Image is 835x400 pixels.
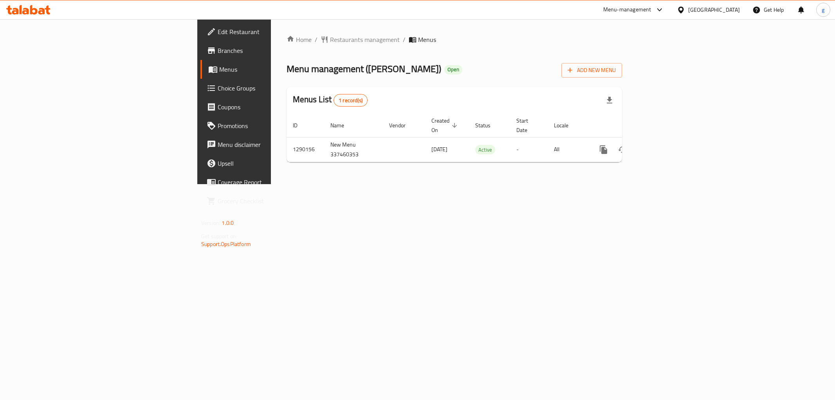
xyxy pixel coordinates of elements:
[200,192,337,210] a: Grocery Checklist
[287,60,441,78] span: Menu management ( [PERSON_NAME] )
[431,116,460,135] span: Created On
[444,65,462,74] div: Open
[588,114,676,138] th: Actions
[293,121,308,130] span: ID
[548,137,588,162] td: All
[594,140,613,159] button: more
[403,35,406,44] li: /
[218,121,330,130] span: Promotions
[218,102,330,112] span: Coupons
[218,27,330,36] span: Edit Restaurant
[330,35,400,44] span: Restaurants management
[613,140,632,159] button: Change Status
[201,218,220,228] span: Version:
[475,121,501,130] span: Status
[200,135,337,154] a: Menu disclaimer
[201,239,251,249] a: Support.OpsPlatform
[200,116,337,135] a: Promotions
[516,116,538,135] span: Start Date
[287,114,676,162] table: enhanced table
[561,63,622,78] button: Add New Menu
[200,173,337,192] a: Coverage Report
[287,35,622,44] nav: breadcrumb
[510,137,548,162] td: -
[334,94,368,107] div: Total records count
[218,159,330,168] span: Upsell
[200,22,337,41] a: Edit Restaurant
[688,5,740,14] div: [GEOGRAPHIC_DATA]
[389,121,416,130] span: Vendor
[200,98,337,116] a: Coupons
[200,79,337,98] a: Choice Groups
[822,5,824,14] span: g
[603,5,651,14] div: Menu-management
[444,66,462,73] span: Open
[568,65,616,75] span: Add New Menu
[475,145,495,154] span: Active
[222,218,234,228] span: 1.0.0
[418,35,436,44] span: Menus
[431,144,447,154] span: [DATE]
[600,91,619,110] div: Export file
[201,231,237,241] span: Get support on:
[218,177,330,187] span: Coverage Report
[219,65,330,74] span: Menus
[330,121,354,130] span: Name
[324,137,383,162] td: New Menu 337460353
[293,94,368,107] h2: Menus List
[218,140,330,149] span: Menu disclaimer
[200,60,337,79] a: Menus
[200,154,337,173] a: Upsell
[334,97,367,104] span: 1 record(s)
[321,35,400,44] a: Restaurants management
[218,46,330,55] span: Branches
[200,41,337,60] a: Branches
[554,121,579,130] span: Locale
[218,83,330,93] span: Choice Groups
[218,196,330,206] span: Grocery Checklist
